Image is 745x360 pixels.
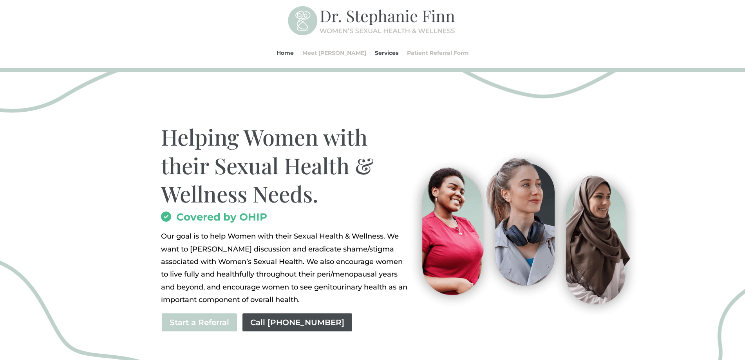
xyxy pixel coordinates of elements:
p: Our goal is to help Women with their Sexual Health & Wellness. We want to [PERSON_NAME] discussio... [161,230,410,306]
div: Page 1 [161,230,410,306]
h2: Covered by OHIP [161,212,410,226]
a: Start a Referral [161,313,238,332]
a: Services [375,38,398,68]
a: Call [PHONE_NUMBER] [242,313,353,332]
a: Patient Referral Form [407,38,469,68]
h1: Helping Women with their Sexual Health & Wellness Needs. [161,123,410,212]
img: Visit-Pleasure-MD-Ontario-Women-Sexual-Health-and-Wellness [400,147,643,315]
a: Home [277,38,294,68]
a: Meet [PERSON_NAME] [302,38,366,68]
